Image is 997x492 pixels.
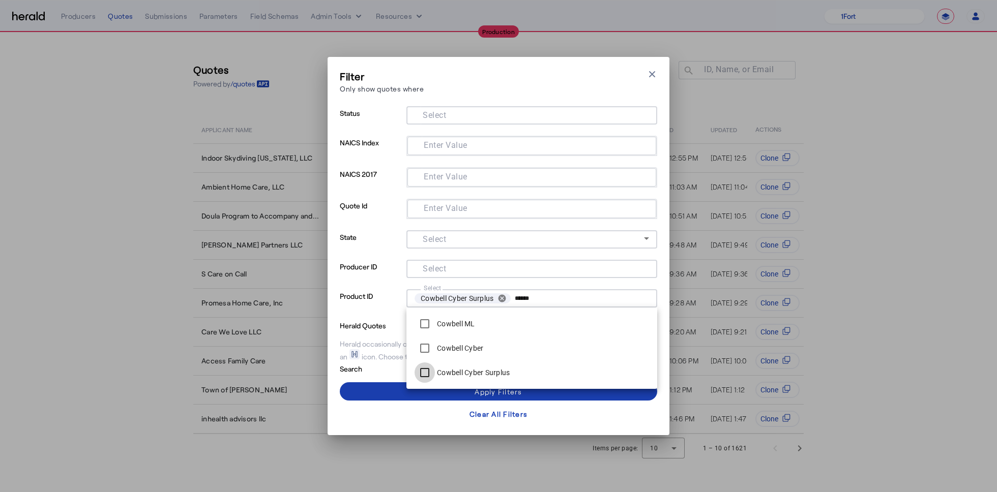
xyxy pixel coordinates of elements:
label: Cowbell Cyber [435,343,483,353]
h3: Filter [340,69,424,83]
label: Cowbell Cyber Surplus [435,367,510,378]
p: Search [340,362,419,374]
p: Status [340,106,402,136]
span: Cowbell Cyber Surplus [421,293,493,303]
label: Cowbell ML [435,319,475,329]
button: Clear All Filters [340,405,657,423]
p: Only show quotes where [340,83,424,94]
mat-label: Select [423,234,446,244]
mat-label: Enter Value [424,203,467,213]
mat-chip-grid: Selection [416,139,648,151]
div: Apply Filters [475,386,522,397]
button: Apply Filters [340,382,657,401]
mat-chip-grid: Selection [416,170,648,182]
p: Producer ID [340,260,402,289]
mat-label: Select [423,110,446,120]
mat-chip-grid: Selection [415,291,649,305]
p: Herald Quotes [340,319,419,331]
p: Product ID [340,289,402,319]
mat-label: Select [423,264,446,273]
p: Quote Id [340,199,402,230]
p: NAICS 2017 [340,167,402,199]
mat-label: Enter Value [424,172,467,181]
p: NAICS Index [340,136,402,167]
mat-label: Enter Value [424,140,467,150]
div: Clear All Filters [470,409,527,419]
p: State [340,230,402,260]
mat-chip-grid: Selection [416,202,648,214]
div: Herald occasionally creates quotes on your behalf for testing purposes, which will be shown with ... [340,339,657,362]
mat-chip-grid: Selection [415,108,649,120]
mat-label: Select [424,284,442,291]
button: remove Cowbell Cyber Surplus [493,294,511,303]
mat-chip-grid: Selection [415,262,649,274]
